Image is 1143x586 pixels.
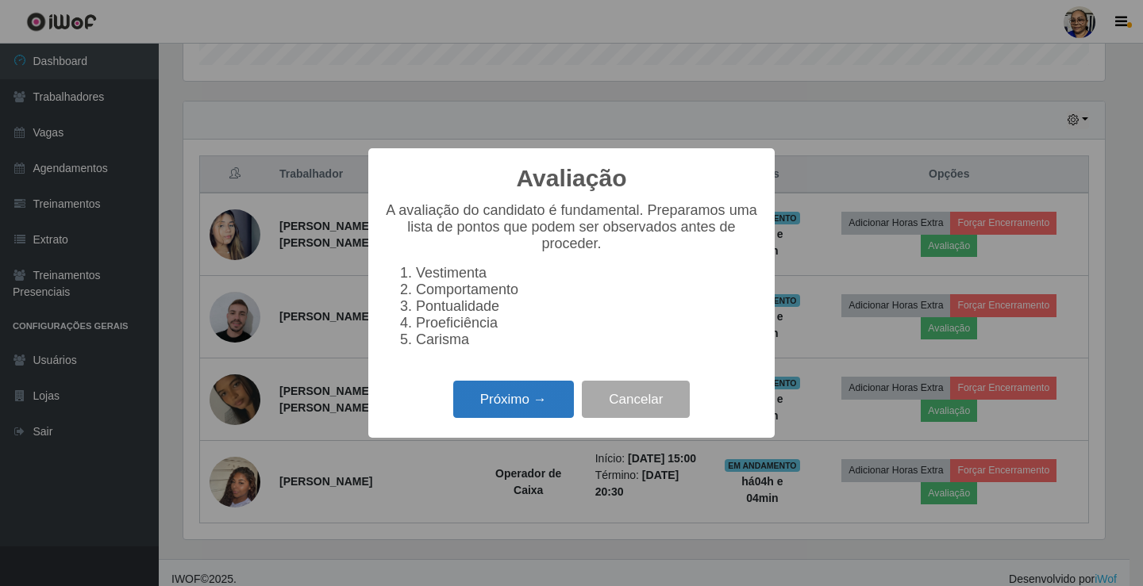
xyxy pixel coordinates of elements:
[384,202,759,252] p: A avaliação do candidato é fundamental. Preparamos uma lista de pontos que podem ser observados a...
[416,282,759,298] li: Comportamento
[453,381,574,418] button: Próximo →
[416,265,759,282] li: Vestimenta
[416,298,759,315] li: Pontualidade
[416,315,759,331] li: Proeficiência
[416,331,759,348] li: Carisma
[582,381,690,418] button: Cancelar
[517,164,627,193] h2: Avaliação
